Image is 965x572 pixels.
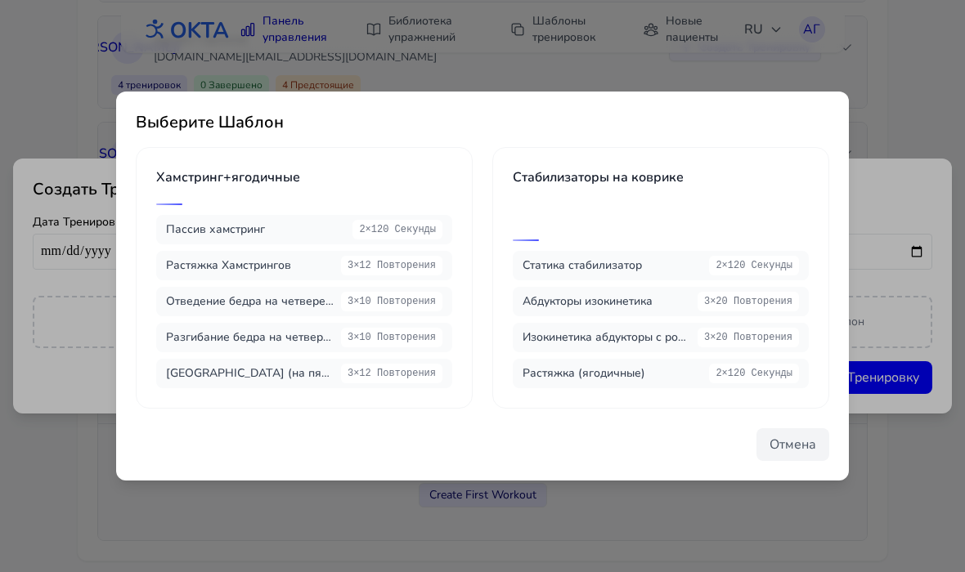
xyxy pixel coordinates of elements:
[352,220,442,239] span: 2×120 Секунды
[523,365,652,382] span: Растяжка (ягодичные)
[166,293,341,310] span: Отведение бедра на четвереньках
[492,147,829,409] button: Стабилизаторы на коврикеСтатика стабилизатор2×120 СекундыАбдукторы изокинетика3×20 ПовторенияИзок...
[136,111,829,134] h2: Выберите Шаблон
[341,256,442,275] span: 3×12 Повторения
[166,329,341,346] span: Разгибание бедра на четвереньках
[166,221,272,238] span: Пассив хамстринг
[513,168,809,187] h3: Стабилизаторы на коврике
[698,292,799,311] span: 3×20 Повторения
[166,365,341,382] span: [GEOGRAPHIC_DATA] (на пятках)
[523,329,698,346] span: Изокинетика абдукторы с ротацией
[341,292,442,311] span: 3×10 Повторения
[166,257,298,274] span: Растяжка Хамстрингов
[136,147,473,409] button: Хамстринг+ягодичныеПассив хамстринг2×120 СекундыРастяжка Хамстрингов3×12 ПовторенияОтведение бедр...
[756,428,829,461] button: Отмена
[523,257,649,274] span: Статика стабилизатор
[156,168,452,187] h3: Хамстринг+ягодичные
[341,328,442,347] span: 3×10 Повторения
[341,364,442,383] span: 3×12 Повторения
[523,293,659,310] span: Абдукторы изокинетика
[709,364,799,383] span: 2×120 Секунды
[709,256,799,275] span: 2×120 Секунды
[698,328,799,347] span: 3×20 Повторения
